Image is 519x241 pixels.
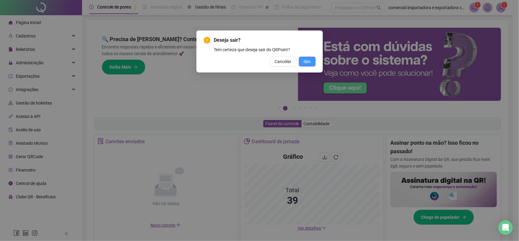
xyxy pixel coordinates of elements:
button: Cancelar [270,57,296,66]
button: Sim [299,57,316,66]
span: Cancelar [275,58,292,65]
div: Open Intercom Messenger [498,220,513,235]
span: Sim [304,58,311,65]
span: exclamation-circle [204,37,210,44]
span: Deseja sair? [214,37,316,44]
div: Tem certeza que deseja sair do QRPoint? [214,46,316,53]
